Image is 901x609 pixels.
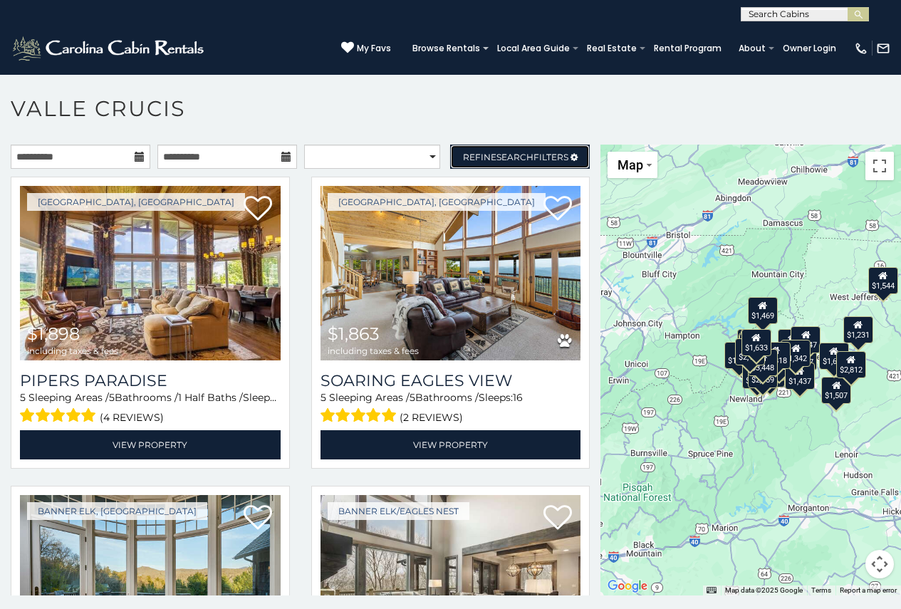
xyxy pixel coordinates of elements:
span: $1,898 [27,323,80,344]
div: $1,469 [748,296,778,323]
span: 16 [513,391,523,404]
div: $2,154 [735,338,765,365]
div: $1,633 [741,329,771,356]
a: View Property [321,430,581,459]
span: 5 [20,391,26,404]
button: Map camera controls [865,550,894,578]
a: Report a map error [840,586,897,594]
div: $1,544 [868,266,898,293]
span: (4 reviews) [100,408,164,427]
a: About [731,38,773,58]
a: [GEOGRAPHIC_DATA], [GEOGRAPHIC_DATA] [328,193,546,211]
span: including taxes & fees [27,346,118,355]
a: Soaring Eagles View [321,371,581,390]
span: 1 Half Baths / [178,391,243,404]
a: Terms (opens in new tab) [811,586,831,594]
a: Rental Program [647,38,729,58]
a: My Favs [341,41,391,56]
a: Banner Elk, [GEOGRAPHIC_DATA] [27,502,207,520]
div: $1,325 [724,341,754,368]
div: $1,947 [791,326,821,353]
span: $1,863 [328,323,380,344]
button: Keyboard shortcuts [707,585,717,595]
div: $1,437 [785,362,815,389]
span: including taxes & fees [328,346,419,355]
a: Owner Login [776,38,843,58]
button: Toggle fullscreen view [865,152,894,180]
div: Sleeping Areas / Bathrooms / Sleeps: [20,390,281,427]
div: $1,342 [781,339,811,366]
img: Pipers Paradise [20,186,281,360]
a: View Property [20,430,281,459]
a: Pipers Paradise $1,898 including taxes & fees [20,186,281,360]
img: White-1-2.png [11,34,208,63]
a: Open this area in Google Maps (opens a new window) [604,577,651,595]
a: Add to favorites [543,194,572,224]
span: 15 [277,391,286,404]
div: $2,812 [836,351,866,378]
div: $1,818 [761,341,791,368]
div: $1,507 [822,376,852,403]
div: $1,231 [843,316,873,343]
div: $2,959 [748,361,778,388]
div: $1,679 [819,343,849,370]
span: Map [618,157,643,172]
span: 5 [410,391,415,404]
a: Add to favorites [543,504,572,533]
img: Soaring Eagles View [321,186,581,360]
span: Map data ©2025 Google [725,586,803,594]
button: Change map style [608,152,657,178]
a: Local Area Guide [490,38,577,58]
img: Google [604,577,651,595]
a: Pipers Paradise [20,371,281,390]
a: Add to favorites [244,194,272,224]
a: Real Estate [580,38,644,58]
span: Search [496,152,533,162]
div: $1,064 [764,348,794,375]
a: Banner Elk/Eagles Nest [328,502,469,520]
div: $3,448 [748,349,778,376]
div: $2,393 [742,361,772,388]
span: 5 [321,391,326,404]
span: (2 reviews) [400,408,463,427]
a: Add to favorites [244,504,272,533]
img: phone-regular-white.png [854,41,868,56]
a: Browse Rentals [405,38,487,58]
span: Refine Filters [463,152,568,162]
span: My Favs [357,42,391,55]
a: RefineSearchFilters [450,145,590,169]
img: mail-regular-white.png [876,41,890,56]
div: Sleeping Areas / Bathrooms / Sleeps: [321,390,581,427]
a: [GEOGRAPHIC_DATA], [GEOGRAPHIC_DATA] [27,193,245,211]
span: 5 [109,391,115,404]
a: Soaring Eagles View $1,863 including taxes & fees [321,186,581,360]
